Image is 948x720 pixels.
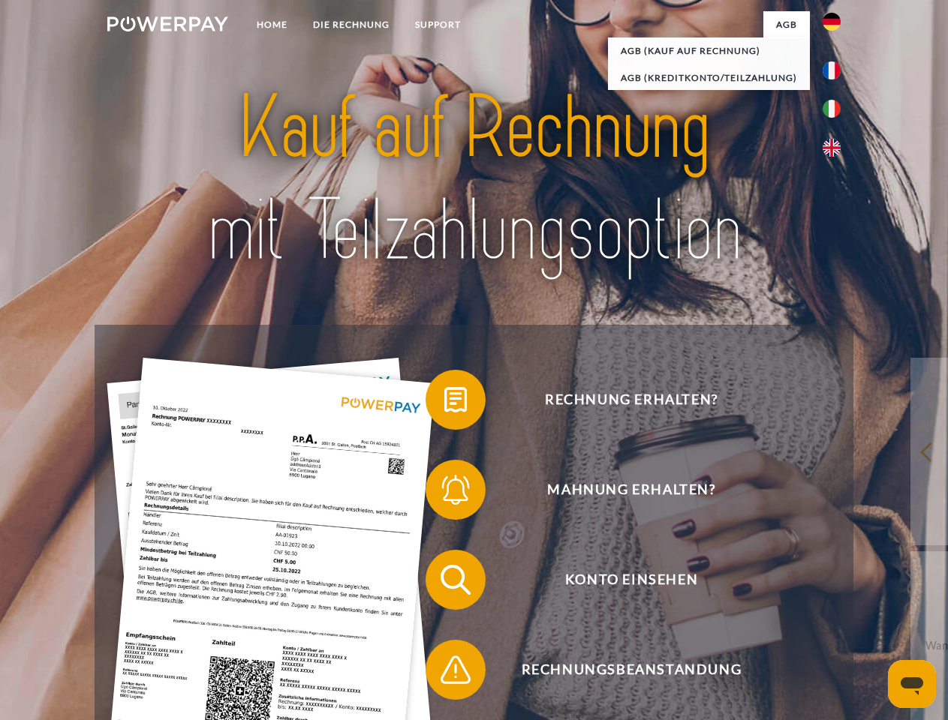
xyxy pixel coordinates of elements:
span: Konto einsehen [447,550,815,610]
img: fr [823,61,841,79]
span: Rechnung erhalten? [447,370,815,430]
img: title-powerpay_de.svg [143,72,805,287]
a: AGB (Kauf auf Rechnung) [608,37,810,64]
img: en [823,139,841,157]
button: Mahnung erhalten? [426,460,816,520]
img: qb_warning.svg [437,651,474,688]
button: Rechnungsbeanstandung [426,640,816,700]
img: logo-powerpay-white.svg [107,16,228,31]
button: Konto einsehen [426,550,816,610]
a: Home [244,11,300,38]
a: SUPPORT [402,11,474,38]
iframe: Schaltfläche zum Öffnen des Messaging-Fensters [888,660,936,708]
span: Mahnung erhalten? [447,460,815,520]
a: agb [763,11,810,38]
button: Rechnung erhalten? [426,370,816,430]
img: qb_bill.svg [437,381,474,418]
span: Rechnungsbeanstandung [447,640,815,700]
a: DIE RECHNUNG [300,11,402,38]
img: de [823,13,841,31]
img: qb_bell.svg [437,471,474,508]
img: qb_search.svg [437,561,474,598]
a: AGB (Kreditkonto/Teilzahlung) [608,64,810,91]
img: it [823,100,841,118]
